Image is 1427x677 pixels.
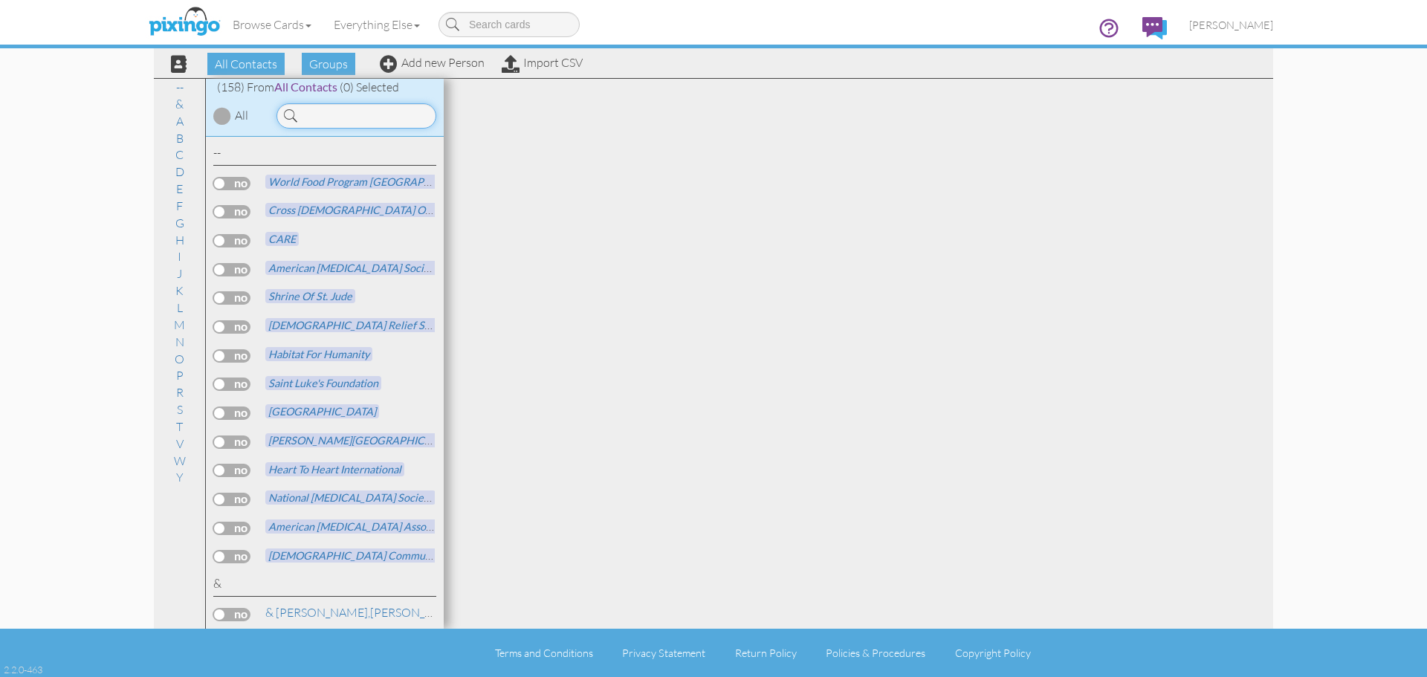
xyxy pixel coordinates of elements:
[265,433,462,447] span: [PERSON_NAME][GEOGRAPHIC_DATA]
[265,462,404,476] span: Heart to Heart International
[495,647,593,659] a: Terms and Conditions
[169,129,191,147] a: B
[826,647,925,659] a: Policies & Procedures
[264,603,464,621] a: [PERSON_NAME]
[168,231,192,249] a: H
[169,435,191,453] a: V
[265,404,379,418] span: [GEOGRAPHIC_DATA]
[167,350,192,368] a: O
[265,548,480,563] span: [DEMOGRAPHIC_DATA] Community Health
[4,663,42,676] div: 2.2.0-463
[168,333,192,351] a: N
[380,55,485,70] a: Add new Person
[235,107,248,124] div: All
[265,605,370,620] span: & [PERSON_NAME],
[265,318,462,332] span: [DEMOGRAPHIC_DATA] Relief Services
[274,80,337,94] span: All Contacts
[168,163,192,181] a: D
[221,6,323,43] a: Browse Cards
[213,144,436,166] div: --
[166,316,192,334] a: M
[323,6,431,43] a: Everything Else
[166,452,193,470] a: W
[170,247,189,265] a: I
[169,468,191,486] a: Y
[1178,6,1284,44] a: [PERSON_NAME]
[169,180,190,198] a: E
[168,146,191,163] a: C
[302,53,355,75] span: Groups
[169,401,190,418] a: S
[265,376,381,390] span: Saint Luke's Foundation
[622,647,705,659] a: Privacy Statement
[265,519,461,534] span: American [MEDICAL_DATA] Association
[169,197,190,215] a: F
[955,647,1031,659] a: Copyright Policy
[207,53,285,75] span: All Contacts
[168,282,191,299] a: K
[169,78,191,96] a: --
[169,383,191,401] a: R
[265,347,372,361] span: Habitat for Humanity
[1189,19,1273,31] span: [PERSON_NAME]
[169,418,190,435] a: T
[168,214,192,232] a: G
[169,265,190,282] a: J
[169,112,191,130] a: A
[1142,17,1167,39] img: comments.svg
[145,4,224,41] img: pixingo logo
[206,79,444,96] div: (158) From
[265,490,436,505] span: National [MEDICAL_DATA] Society
[340,80,399,94] span: (0) Selected
[265,175,480,189] span: World Food Program [GEOGRAPHIC_DATA]
[439,12,580,37] input: Search cards
[213,575,436,597] div: &
[502,55,583,70] a: Import CSV
[265,232,299,246] span: CARE
[265,289,355,303] span: Shrine of St. Jude
[169,366,191,384] a: P
[735,647,797,659] a: Return Policy
[265,261,441,275] span: American [MEDICAL_DATA] Society
[169,299,190,317] a: L
[265,203,465,217] span: Cross [DEMOGRAPHIC_DATA] Outreach
[168,95,191,113] a: &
